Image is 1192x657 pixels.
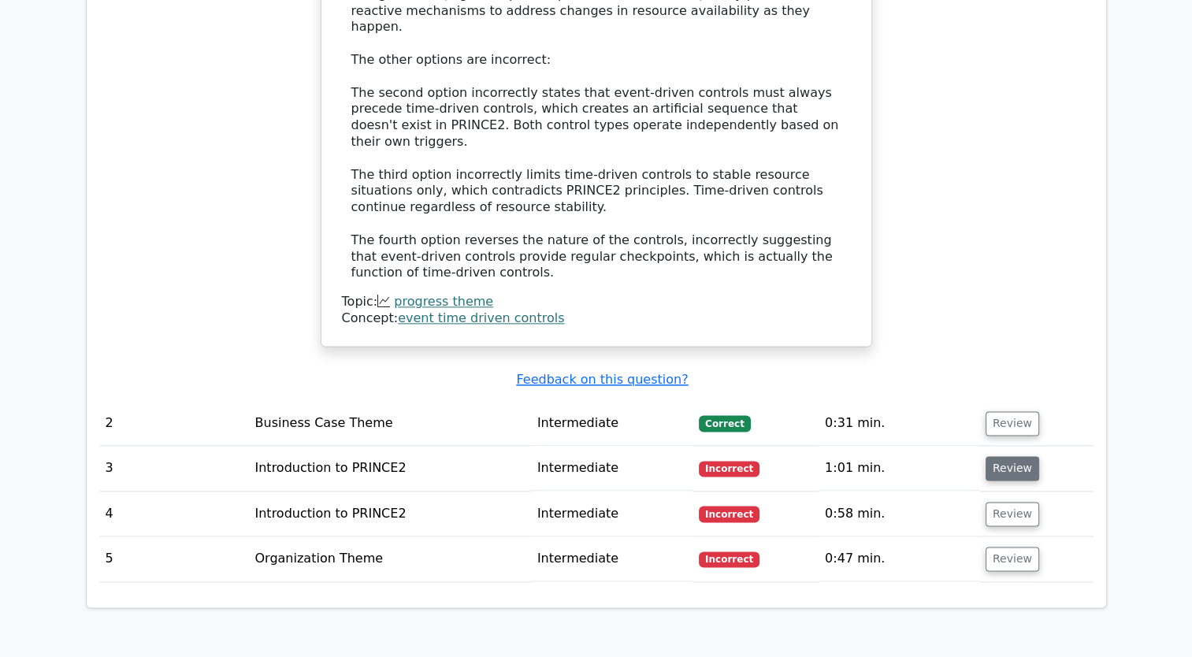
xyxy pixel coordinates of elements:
button: Review [986,502,1039,526]
span: Incorrect [699,551,759,567]
td: Intermediate [531,401,693,446]
a: event time driven controls [398,310,564,325]
td: Intermediate [531,446,693,491]
td: 4 [99,492,249,536]
button: Review [986,547,1039,571]
td: Organization Theme [248,536,530,581]
button: Review [986,456,1039,481]
td: Introduction to PRINCE2 [248,446,530,491]
td: 3 [99,446,249,491]
button: Review [986,411,1039,436]
td: Intermediate [531,536,693,581]
td: 0:31 min. [819,401,979,446]
td: 0:47 min. [819,536,979,581]
a: progress theme [394,294,493,309]
span: Incorrect [699,506,759,522]
td: 5 [99,536,249,581]
div: Topic: [342,294,851,310]
td: Introduction to PRINCE2 [248,492,530,536]
div: Concept: [342,310,851,327]
a: Feedback on this question? [516,372,688,387]
td: 1:01 min. [819,446,979,491]
td: Business Case Theme [248,401,530,446]
td: 0:58 min. [819,492,979,536]
span: Correct [699,415,750,431]
span: Incorrect [699,461,759,477]
td: Intermediate [531,492,693,536]
td: 2 [99,401,249,446]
